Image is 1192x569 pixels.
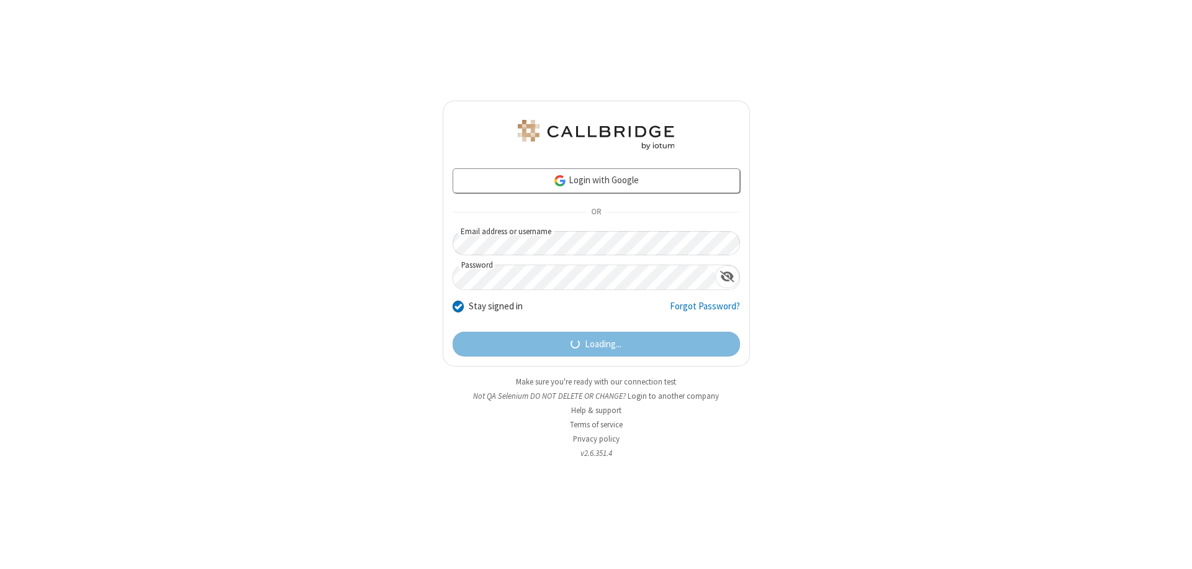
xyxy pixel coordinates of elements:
span: OR [586,204,606,221]
label: Stay signed in [469,299,523,314]
img: google-icon.png [553,174,567,188]
a: Privacy policy [573,434,620,444]
li: Not QA Selenium DO NOT DELETE OR CHANGE? [443,390,750,402]
button: Login to another company [628,390,719,402]
button: Loading... [453,332,740,357]
input: Email address or username [453,231,740,255]
li: v2.6.351.4 [443,447,750,459]
input: Password [453,265,715,289]
div: Show password [715,265,739,288]
a: Login with Google [453,168,740,193]
a: Help & support [571,405,621,416]
a: Terms of service [570,419,623,430]
a: Forgot Password? [670,299,740,323]
a: Make sure you're ready with our connection test [516,376,676,387]
img: QA Selenium DO NOT DELETE OR CHANGE [515,120,677,150]
span: Loading... [585,337,621,352]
